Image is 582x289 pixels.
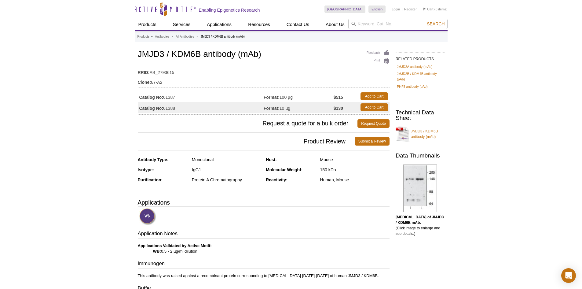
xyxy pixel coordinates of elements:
[402,6,403,13] li: |
[139,106,163,111] strong: Catalog No:
[139,94,163,100] strong: Catalog No:
[155,34,169,39] a: Antibodies
[357,119,390,128] a: Request Quote
[423,7,434,11] a: Cart
[561,268,576,283] div: Open Intercom Messenger
[396,110,445,121] h2: Technical Data Sheet
[137,34,149,39] a: Products
[396,153,445,158] h2: Data Thumbnails
[266,177,287,182] strong: Reactivity:
[396,215,444,225] b: [MEDICAL_DATA] of JMJD3 / KDM6B mAb.
[403,165,437,212] img: JMJD3 / KDM6B antibody (mAb) tested by Western blot.
[192,167,261,172] div: IgG1
[264,102,334,113] td: 10 µg
[348,19,448,29] input: Keyword, Cat. No.
[397,64,432,69] a: JMJD2A antibody (mAb)
[138,66,390,76] td: AB_2793615
[404,7,417,11] a: Register
[200,35,245,38] li: JMJD3 / KDM6B antibody (mAb)
[138,70,150,75] strong: RRID:
[138,260,390,269] h3: Immunogen
[176,34,194,39] a: All Antibodies
[192,177,261,183] div: Protein A Chromatography
[151,35,153,38] li: »
[138,243,390,254] p: 0.5 - 2 µg/ml dilution
[423,6,448,13] li: (0 items)
[264,94,280,100] strong: Format:
[139,208,156,225] img: Western Blot Validated
[138,119,358,128] span: Request a quote for a bulk order
[199,7,260,13] h2: Enabling Epigenetics Research
[138,177,163,182] strong: Purification:
[172,35,174,38] li: »
[367,50,390,56] a: Feedback
[138,273,390,279] p: This antibody was raised against a recombinant protein corresponding to [MEDICAL_DATA] [DATE]-[DA...
[169,19,194,30] a: Services
[392,7,400,11] a: Login
[322,19,348,30] a: About Us
[320,167,390,172] div: 150 kDa
[138,157,169,162] strong: Antibody Type:
[334,94,343,100] strong: $515
[192,157,261,162] div: Monoclonal
[153,249,161,254] strong: WB:
[283,19,313,30] a: Contact Us
[427,21,445,26] span: Search
[203,19,235,30] a: Applications
[423,7,426,10] img: Your Cart
[138,76,390,86] td: 67-A2
[138,230,390,239] h3: Application Notes
[396,125,445,143] a: JMJD3 / KDM6B antibody (mAb)
[361,92,388,100] a: Add to Cart
[324,6,366,13] a: [GEOGRAPHIC_DATA]
[355,137,390,146] a: Submit a Review
[361,103,388,111] a: Add to Cart
[320,177,390,183] div: Human, Mouse
[367,58,390,65] a: Print
[138,167,154,172] strong: Isotype:
[138,102,264,113] td: 61388
[138,243,212,248] b: Applications Validated by Active Motif:
[397,84,428,89] a: PHF8 antibody (pAb)
[244,19,274,30] a: Resources
[334,106,343,111] strong: $130
[266,167,302,172] strong: Molecular Weight:
[138,50,390,60] h1: JMJD3 / KDM6B antibody (mAb)
[425,21,446,27] button: Search
[196,35,198,38] li: »
[397,71,443,82] a: JMJD2B / KDM4B antibody (pAb)
[266,157,277,162] strong: Host:
[396,52,445,63] h2: RELATED PRODUCTS
[264,91,334,102] td: 100 µg
[135,19,160,30] a: Products
[138,91,264,102] td: 61387
[320,157,390,162] div: Mouse
[138,198,390,207] h3: Applications
[264,106,280,111] strong: Format:
[396,214,445,236] p: (Click image to enlarge and see details.)
[368,6,386,13] a: English
[138,137,355,146] span: Product Review
[138,80,151,85] strong: Clone:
